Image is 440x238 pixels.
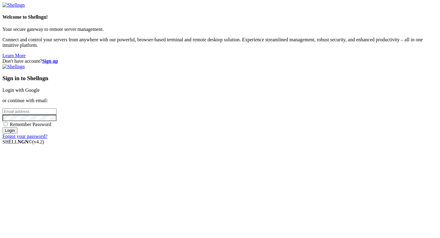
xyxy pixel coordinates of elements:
[2,37,438,48] p: Connect and control your servers from anywhere with our powerful, browser-based terminal and remo...
[2,127,17,134] input: Login
[32,139,44,144] span: 4.2.0
[2,134,47,139] a: Forgot your password?
[2,98,438,103] p: or continue with email:
[2,2,25,8] img: Shellngn
[2,64,25,69] img: Shellngn
[2,87,40,93] a: Login with Google
[4,122,8,126] input: Remember Password
[2,108,57,115] input: Email address
[2,53,26,58] a: Learn More
[42,58,58,64] a: Sign up
[2,75,438,82] h3: Sign in to Shellngn
[2,14,438,20] h4: Welcome to Shellngn!
[2,27,438,32] p: Your secure gateway to remote server management.
[18,139,29,144] b: NGN
[2,58,438,64] div: Don't have account?
[10,122,51,127] span: Remember Password
[2,139,44,144] span: SHELL ©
